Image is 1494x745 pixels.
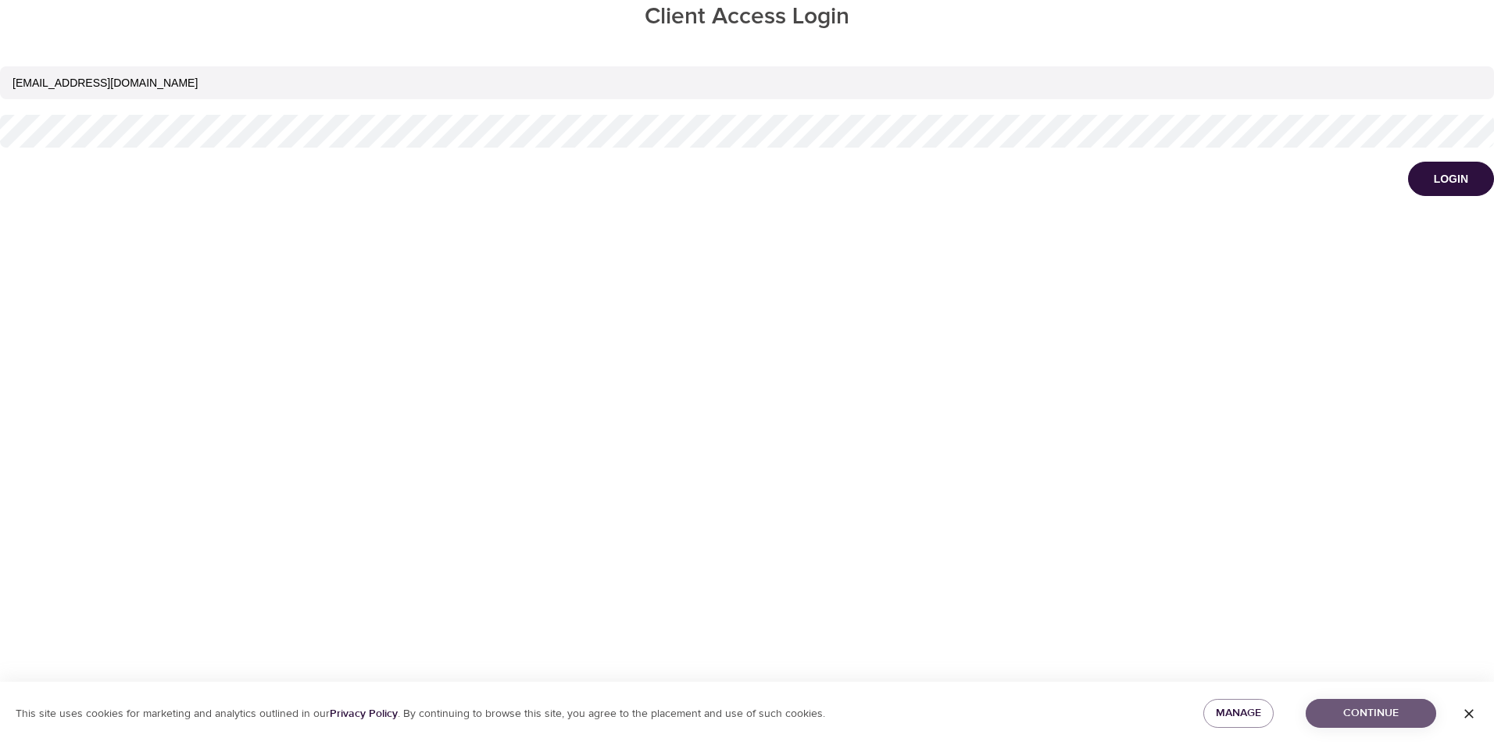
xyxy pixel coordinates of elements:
a: Privacy Policy [330,707,398,721]
button: Manage [1203,699,1274,728]
button: Login [1408,162,1494,196]
span: Manage [1216,704,1261,723]
div: Login [1434,171,1468,187]
span: Continue [1318,704,1424,723]
button: Continue [1306,699,1436,728]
